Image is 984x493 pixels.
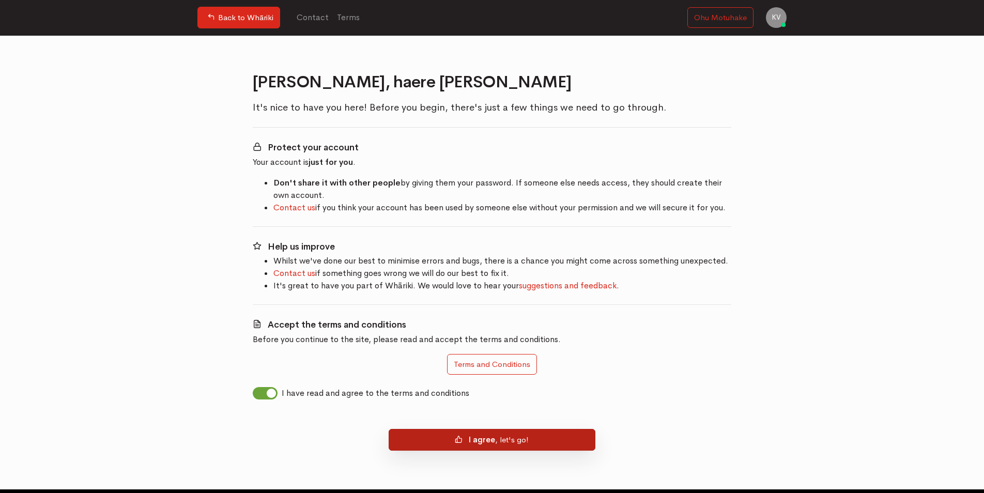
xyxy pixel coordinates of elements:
[389,429,595,451] button: I agree, let's go!
[253,100,731,115] p: It's nice to have you here! Before you begin, there's just a few things we need to go through.
[268,142,359,153] b: Protect your account
[293,6,333,29] a: Contact
[273,280,731,292] li: It's great to have you part of Whāriki. We would love to hear your .
[447,354,537,375] button: Terms and Conditions
[273,267,731,280] li: if something goes wrong we will do our best to fix it.
[469,435,495,444] b: I agree
[197,7,280,28] a: Back to Whāriki
[273,202,315,213] a: Contact us
[268,241,335,252] b: Help us improve
[766,7,787,28] a: KV
[273,255,731,267] li: Whilst we've done our best to minimise errors and bugs, there is a chance you might come across s...
[273,202,731,214] li: if you think your account has been used by someone else without your permission and we will secur...
[333,6,364,29] a: Terms
[309,157,353,167] b: just for you
[687,7,754,28] a: Ohu Motuhake
[268,319,406,330] b: Accept the terms and conditions
[253,156,731,168] p: Your account is .
[273,177,731,202] li: by giving them your password. If someone else needs access, they should create their own account.
[253,73,731,91] h2: [PERSON_NAME], haere [PERSON_NAME]
[253,333,731,346] p: Before you continue to the site, please read and accept the terms and conditions.
[273,268,315,279] a: Contact us
[273,177,401,188] b: Don't share it with other people
[519,280,617,291] a: suggestions and feedback
[282,387,469,399] label: I have read and agree to the terms and conditions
